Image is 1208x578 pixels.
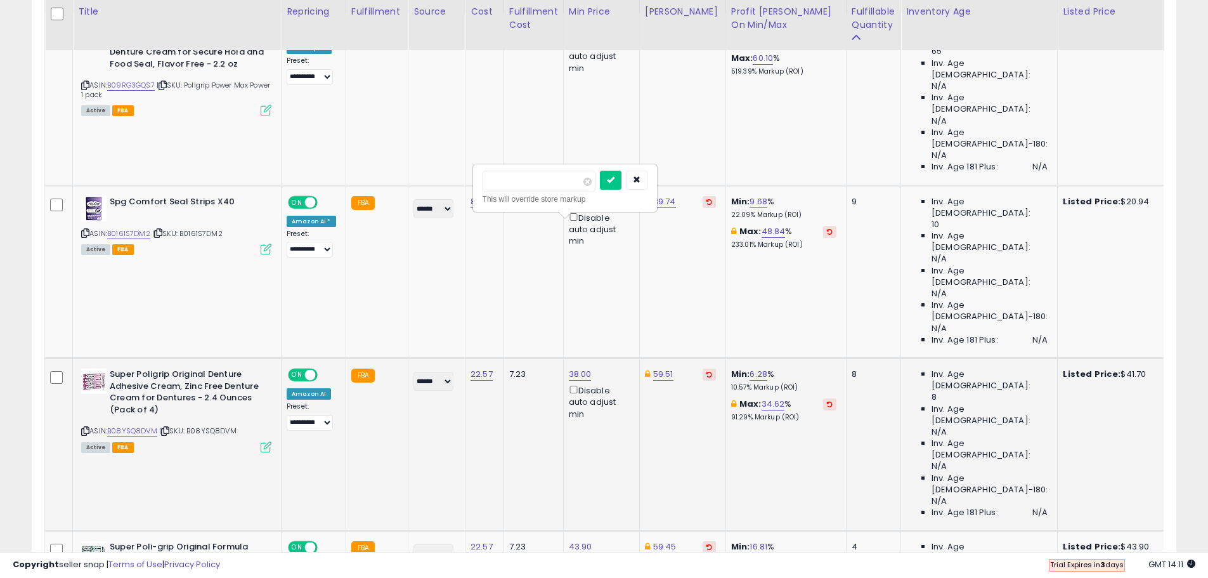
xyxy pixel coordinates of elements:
span: Inv. Age [DEMOGRAPHIC_DATA]: [932,404,1048,426]
div: This will override store markup [483,193,647,206]
div: Repricing [287,5,341,18]
div: % [731,369,836,392]
b: Max: [739,398,762,410]
span: N/A [932,115,947,127]
div: 9 [852,196,891,207]
span: Inv. Age [DEMOGRAPHIC_DATA]: [932,58,1048,81]
span: Inv. Age 181 Plus: [932,507,998,518]
span: | SKU: Poligrip Power Max Power 1 pack [81,80,270,99]
span: All listings currently available for purchase on Amazon [81,105,110,116]
b: Listed Price: [1063,195,1120,207]
div: Source [413,5,460,18]
div: Disable auto adjust min [569,383,630,420]
div: Disable auto adjust min [569,37,630,74]
span: Inv. Age [DEMOGRAPHIC_DATA]: [932,265,1048,288]
div: Preset: [287,402,336,431]
div: % [731,398,836,422]
span: N/A [1032,334,1048,346]
p: 22.09% Markup (ROI) [731,211,836,220]
a: B08YSQ8DVM [107,426,157,437]
span: N/A [932,496,947,507]
div: 7.23 [509,369,554,380]
span: ON [289,370,305,381]
b: Spg Comfort Seal Strips X40 [110,196,264,211]
div: $41.70 [1063,369,1168,380]
div: $20.94 [1063,196,1168,207]
span: FBA [112,442,134,453]
span: 10 [932,219,939,230]
span: FBA [112,105,134,116]
span: N/A [1032,161,1048,173]
a: B09RG3GQS7 [107,80,155,91]
span: | SKU: B08YSQ8DVM [159,426,237,436]
span: Inv. Age [DEMOGRAPHIC_DATA]: [932,196,1048,219]
a: 22.57 [471,368,493,381]
span: 8 [932,391,937,403]
a: 39.74 [653,195,676,208]
span: N/A [932,426,947,438]
span: Inv. Age [DEMOGRAPHIC_DATA]-180: [932,299,1048,322]
span: Inv. Age [DEMOGRAPHIC_DATA]-180: [932,127,1048,150]
span: Inv. Age [DEMOGRAPHIC_DATA]: [932,438,1048,461]
a: 38.00 [569,368,592,381]
span: Inv. Age [DEMOGRAPHIC_DATA]: [932,92,1048,115]
span: Inv. Age 181 Plus: [932,161,998,173]
div: Title [78,5,276,18]
span: N/A [932,150,947,161]
span: All listings currently available for purchase on Amazon [81,244,110,255]
small: FBA [351,369,375,383]
div: Min Price [569,5,634,18]
a: Privacy Policy [164,558,220,570]
span: | SKU: B0161S7DM2 [152,228,223,239]
div: % [731,196,836,220]
div: Fulfillment Cost [509,5,558,32]
span: N/A [932,288,947,299]
b: Max: [739,225,762,237]
div: Disable auto adjust min [569,211,630,247]
a: 6.28 [750,368,767,381]
div: 8 [852,369,891,380]
div: % [731,226,836,249]
strong: Copyright [13,558,59,570]
a: Terms of Use [108,558,162,570]
i: This overrides the store level max markup for this listing [731,400,736,408]
div: % [731,53,836,76]
span: OFF [316,370,336,381]
i: Revert to store-level Max Markup [827,401,833,407]
span: 2025-08-13 14:11 GMT [1148,558,1195,570]
img: 41fafKDKlKL._SL40_.jpg [81,196,107,221]
div: Fulfillable Quantity [852,5,895,32]
img: 518bcLB+38L._SL40_.jpg [81,369,107,394]
div: Profit [PERSON_NAME] on Min/Max [731,5,841,32]
a: 34.62 [762,398,785,411]
span: OFF [316,197,336,207]
span: Inv. Age [DEMOGRAPHIC_DATA]: [932,369,1048,391]
a: 48.84 [762,225,786,238]
span: Inv. Age [DEMOGRAPHIC_DATA]: [932,230,1048,253]
a: 9.68 [750,195,767,208]
span: Trial Expires in days [1050,560,1124,570]
div: Cost [471,5,498,18]
b: Listed Price: [1063,368,1120,380]
p: 10.57% Markup (ROI) [731,383,836,392]
b: Min: [731,195,750,207]
div: Listed Price [1063,5,1172,18]
a: B0161S7DM2 [107,228,150,239]
span: ON [289,197,305,207]
div: ASIN: [81,23,271,114]
a: 8.33 [471,195,488,208]
span: N/A [932,253,947,265]
div: Preset: [287,230,336,258]
div: Amazon AI [287,388,331,400]
div: Inventory Age [906,5,1052,18]
span: Inv. Age 181 Plus: [932,334,998,346]
a: 60.10 [753,52,773,65]
small: FBA [351,196,375,210]
div: Amazon AI * [287,216,336,227]
div: [PERSON_NAME] [645,5,720,18]
b: 3 [1100,560,1105,570]
p: 233.01% Markup (ROI) [731,240,836,249]
span: 65 [932,46,942,57]
div: seller snap | | [13,559,220,571]
span: All listings currently available for purchase on Amazon [81,442,110,453]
